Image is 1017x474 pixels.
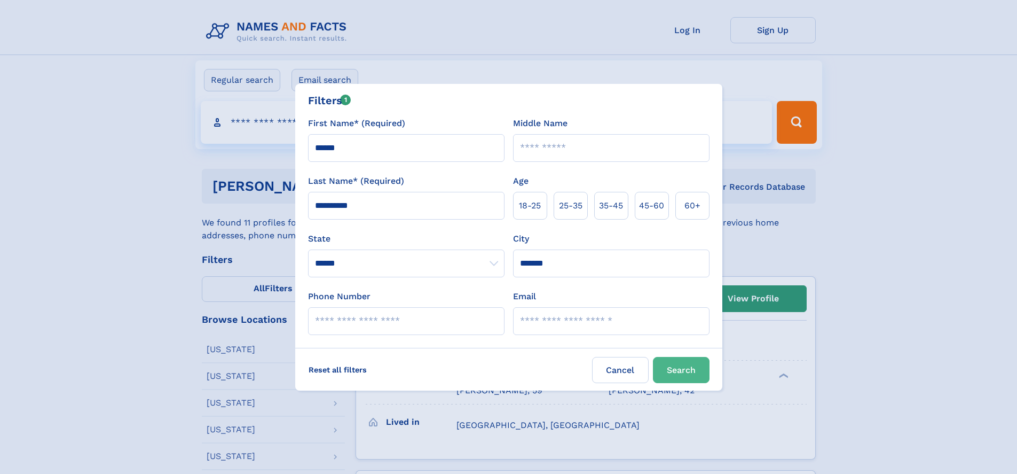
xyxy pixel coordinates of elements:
span: 18‑25 [519,199,541,212]
label: State [308,232,504,245]
button: Search [653,357,709,383]
span: 60+ [684,199,700,212]
label: Age [513,175,529,188]
label: Last Name* (Required) [308,175,404,188]
label: Middle Name [513,117,567,130]
label: Reset all filters [302,357,374,383]
span: 35‑45 [599,199,623,212]
label: First Name* (Required) [308,117,405,130]
span: 25‑35 [559,199,582,212]
label: Cancel [592,357,649,383]
span: 45‑60 [639,199,664,212]
label: Phone Number [308,290,370,303]
div: Filters [308,92,351,108]
label: City [513,232,529,245]
label: Email [513,290,536,303]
